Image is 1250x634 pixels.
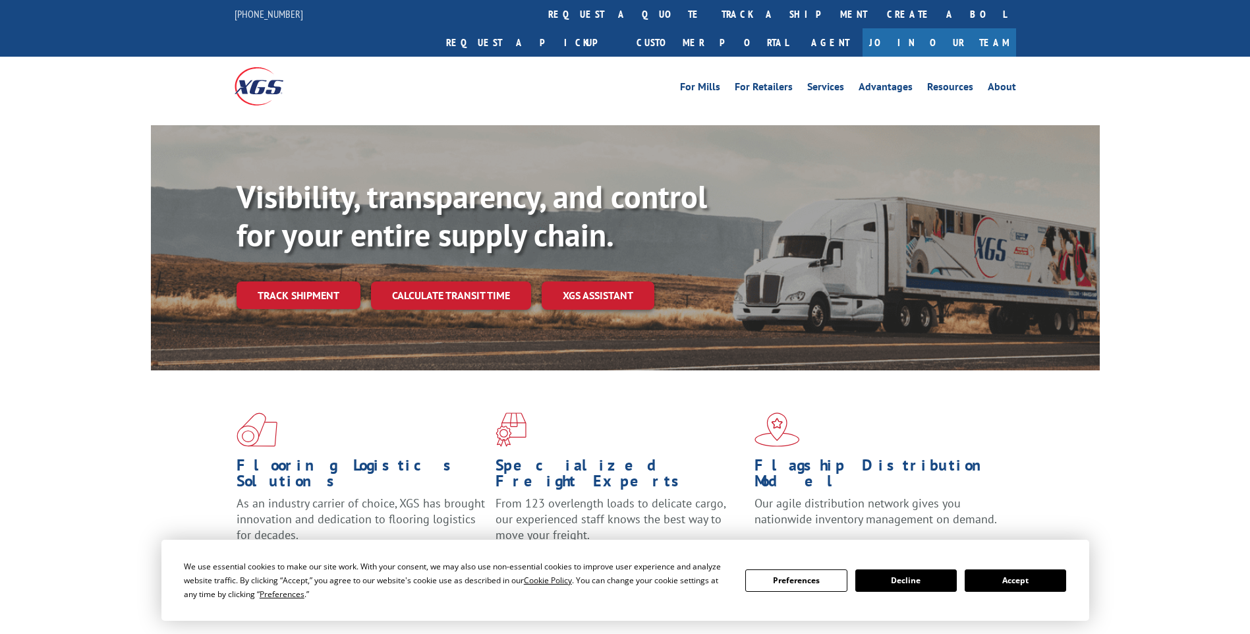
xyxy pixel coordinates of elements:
[863,28,1016,57] a: Join Our Team
[855,569,957,592] button: Decline
[260,589,304,600] span: Preferences
[754,457,1004,496] h1: Flagship Distribution Model
[237,457,486,496] h1: Flooring Logistics Solutions
[807,82,844,96] a: Services
[542,281,654,310] a: XGS ASSISTANT
[859,82,913,96] a: Advantages
[627,28,798,57] a: Customer Portal
[237,496,485,542] span: As an industry carrier of choice, XGS has brought innovation and dedication to flooring logistics...
[235,7,303,20] a: [PHONE_NUMBER]
[927,82,973,96] a: Resources
[161,540,1089,621] div: Cookie Consent Prompt
[735,82,793,96] a: For Retailers
[496,457,745,496] h1: Specialized Freight Experts
[745,569,847,592] button: Preferences
[184,560,729,601] div: We use essential cookies to make our site work. With your consent, we may also use non-essential ...
[371,281,531,310] a: Calculate transit time
[524,575,572,586] span: Cookie Policy
[237,281,360,309] a: Track shipment
[798,28,863,57] a: Agent
[237,176,707,255] b: Visibility, transparency, and control for your entire supply chain.
[680,82,720,96] a: For Mills
[496,496,745,554] p: From 123 overlength loads to delicate cargo, our experienced staff knows the best way to move you...
[965,569,1066,592] button: Accept
[754,413,800,447] img: xgs-icon-flagship-distribution-model-red
[754,539,919,554] a: Learn More >
[754,496,997,527] span: Our agile distribution network gives you nationwide inventory management on demand.
[436,28,627,57] a: Request a pickup
[988,82,1016,96] a: About
[237,413,277,447] img: xgs-icon-total-supply-chain-intelligence-red
[496,413,526,447] img: xgs-icon-focused-on-flooring-red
